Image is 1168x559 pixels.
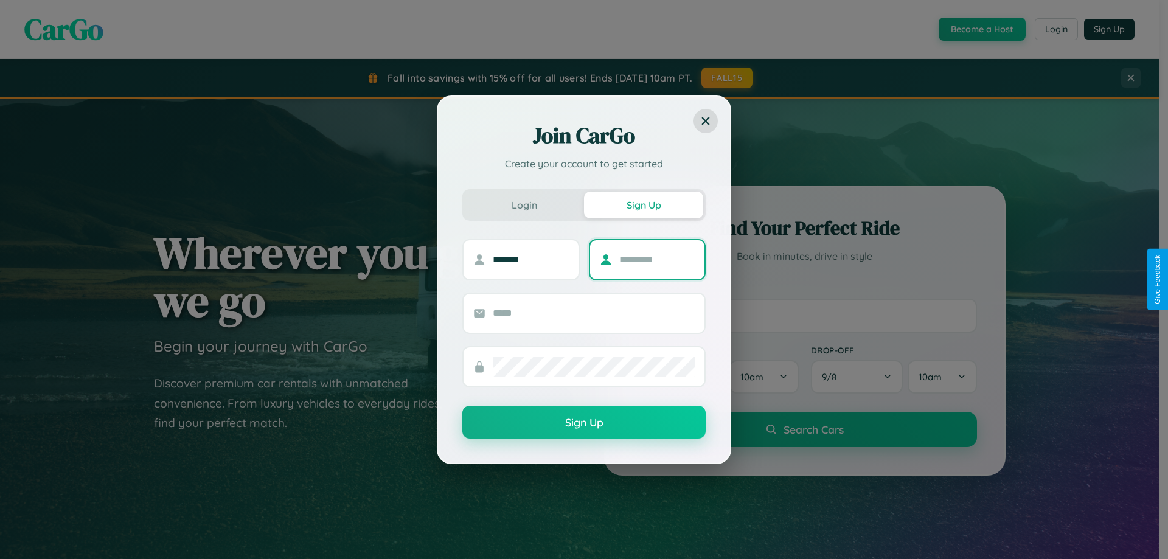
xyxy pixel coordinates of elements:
[1153,255,1162,304] div: Give Feedback
[462,156,706,171] p: Create your account to get started
[462,121,706,150] h2: Join CarGo
[584,192,703,218] button: Sign Up
[462,406,706,439] button: Sign Up
[465,192,584,218] button: Login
